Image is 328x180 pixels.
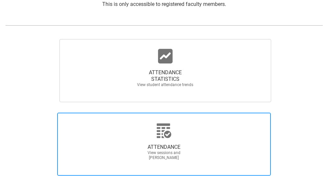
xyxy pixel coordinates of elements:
span: This is only accessible to registered faculty members. [102,1,226,7]
span: ATTENDANCE [135,144,193,150]
span: View sessions and [PERSON_NAME] [135,150,193,160]
span: ATTENDANCE STATISTICS [136,69,194,82]
span: View student attendance trends [136,82,194,87]
img: REDU_GREY_LINE [5,23,323,28]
